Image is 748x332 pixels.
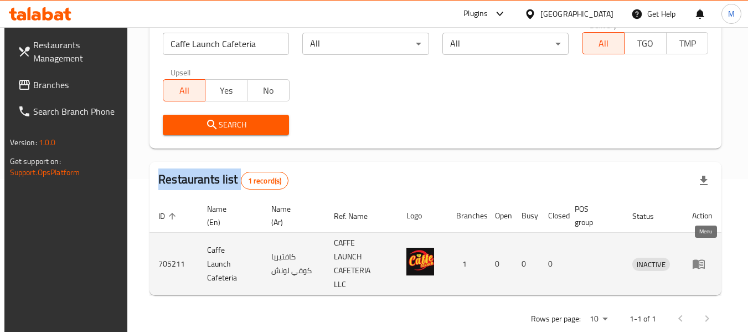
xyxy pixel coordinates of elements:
[149,199,721,295] table: enhanced table
[531,312,581,326] p: Rows per page:
[666,32,709,54] button: TMP
[632,210,668,223] span: Status
[163,33,289,55] input: Search for restaurant name or ID..
[632,258,670,271] div: INACTIVE
[690,167,717,194] div: Export file
[9,98,130,125] a: Search Branch Phone
[171,68,191,76] label: Upsell
[33,105,121,118] span: Search Branch Phone
[447,199,486,233] th: Branches
[486,199,513,233] th: Open
[271,202,312,229] span: Name (Ar)
[302,33,429,55] div: All
[671,35,704,52] span: TMP
[325,233,397,295] td: CAFFE LAUNCH CAFETERIA LLC
[585,311,612,328] div: Rows per page:
[198,233,262,295] td: Caffe Launch Cafeteria
[442,33,569,55] div: All
[168,83,201,99] span: All
[398,199,447,233] th: Logo
[406,248,434,275] img: Caffe Launch Cafeteria
[10,154,61,168] span: Get support on:
[149,233,198,295] td: 705211
[9,32,130,71] a: Restaurants Management
[241,176,288,186] span: 1 record(s)
[632,258,670,271] span: INACTIVE
[539,199,566,233] th: Closed
[630,312,656,326] p: 1-1 of 1
[205,79,247,101] button: Yes
[513,199,539,233] th: Busy
[158,210,179,223] span: ID
[683,199,721,233] th: Action
[10,135,37,150] span: Version:
[486,233,513,295] td: 0
[539,233,566,295] td: 0
[262,233,325,295] td: كافتيريا كوفي لونش
[629,35,662,52] span: TGO
[582,32,625,54] button: All
[210,83,243,99] span: Yes
[39,135,56,150] span: 1.0.0
[587,35,620,52] span: All
[33,78,121,91] span: Branches
[334,210,382,223] span: Ref. Name
[513,233,539,295] td: 0
[463,7,488,21] div: Plugins
[33,38,121,65] span: Restaurants Management
[540,8,613,20] div: [GEOGRAPHIC_DATA]
[207,202,249,229] span: Name (En)
[241,172,289,190] div: Total records count
[172,118,280,132] span: Search
[447,233,486,295] td: 1
[9,71,130,98] a: Branches
[575,202,611,229] span: POS group
[247,79,290,101] button: No
[158,171,288,190] h2: Restaurants list
[728,8,735,20] span: M
[10,165,80,180] a: Support.OpsPlatform
[624,32,667,54] button: TGO
[252,83,285,99] span: No
[163,115,289,135] button: Search
[590,21,617,29] label: Delivery
[163,79,205,101] button: All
